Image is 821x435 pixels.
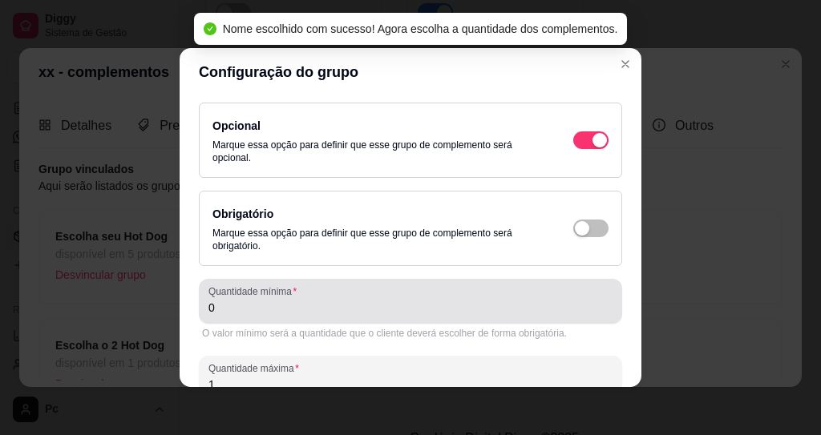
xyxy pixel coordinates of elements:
p: Marque essa opção para definir que esse grupo de complemento será opcional. [212,139,541,164]
div: O valor mínimo será a quantidade que o cliente deverá escolher de forma obrigatória. [202,327,619,340]
label: Quantidade mínima [208,284,302,298]
label: Obrigatório [212,207,273,220]
input: Quantidade máxima [208,377,613,393]
span: check-circle [204,22,216,35]
button: Close [613,51,638,77]
label: Opcional [212,119,261,132]
input: Quantidade mínima [208,300,613,316]
span: Nome escolhido com sucesso! Agora escolha a quantidade dos complementos. [223,22,618,35]
p: Marque essa opção para definir que esse grupo de complemento será obrigatório. [212,227,541,252]
label: Quantidade máxima [208,361,305,375]
header: Configuração do grupo [180,48,641,96]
